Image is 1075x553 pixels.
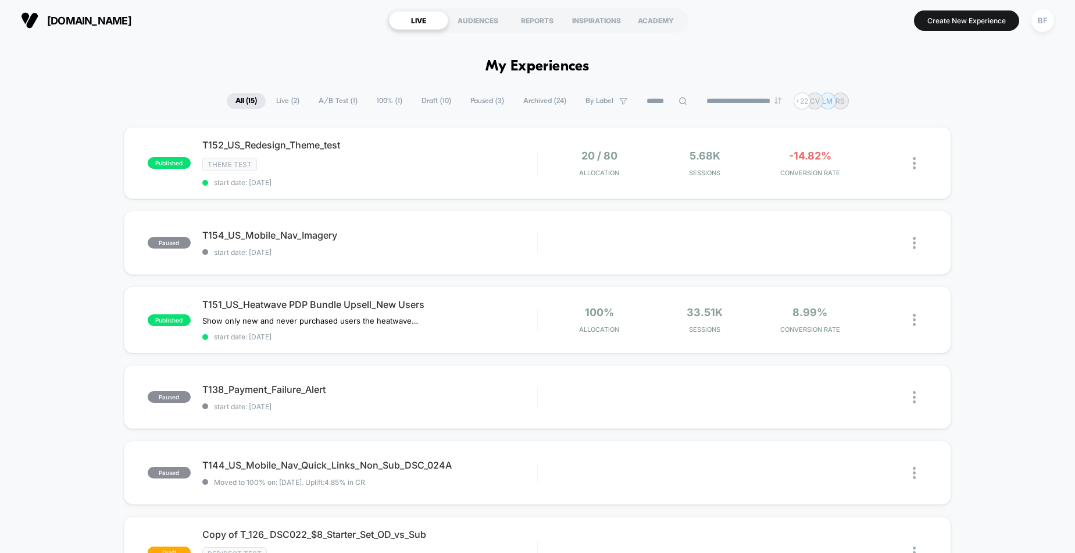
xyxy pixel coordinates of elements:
img: close [913,467,916,479]
div: REPORTS [508,11,567,30]
span: start date: [DATE] [202,402,537,411]
span: T138_Payment_Failure_Alert [202,384,537,395]
span: Live ( 2 ) [267,93,308,109]
span: Sessions [655,325,754,334]
div: INSPIRATIONS [567,11,626,30]
span: Paused ( 3 ) [462,93,513,109]
span: T154_US_Mobile_Nav_Imagery [202,229,537,241]
img: Visually logo [21,12,38,29]
div: + 22 [794,93,810,109]
span: -14.82% [789,150,831,162]
span: Archived ( 24 ) [515,93,575,109]
span: CONVERSION RATE [760,325,860,334]
span: Moved to 100% on: [DATE] . Uplift: 4.85% in CR [214,478,365,487]
div: BF [1031,9,1054,32]
span: 100% [585,306,614,318]
span: paused [148,237,191,249]
span: A/B Test ( 1 ) [310,93,366,109]
div: LIVE [389,11,448,30]
span: Copy of T_126_ DSC022_$8_Starter_Set_OD_vs_Sub [202,529,537,540]
h1: My Experiences [485,58,590,75]
button: BF [1028,9,1058,33]
p: CV [810,97,820,105]
span: Sessions [655,169,754,177]
button: Create New Experience [914,10,1019,31]
span: paused [148,391,191,403]
span: [DOMAIN_NAME] [47,15,131,27]
img: close [913,391,916,403]
span: 33.51k [687,306,723,318]
span: 5.68k [690,150,720,162]
img: close [913,237,916,249]
span: T151_US_Heatwave PDP Bundle Upsell_New Users [202,299,537,310]
img: end [774,97,781,104]
span: start date: [DATE] [202,248,537,257]
span: CONVERSION RATE [760,169,860,177]
span: published [148,157,191,169]
span: 8.99% [792,306,827,318]
img: close [913,157,916,169]
span: Allocation [579,325,619,334]
span: 20 / 80 [581,150,617,162]
p: RS [835,97,845,105]
span: 100% ( 1 ) [368,93,411,109]
span: start date: [DATE] [202,332,537,341]
span: Allocation [579,169,619,177]
p: LM [822,97,833,105]
span: Show only new and never purchased users the heatwave bundle upsell on PDP. PDP has been out-perfo... [202,316,418,325]
img: close [913,314,916,326]
span: start date: [DATE] [202,178,537,187]
button: [DOMAIN_NAME] [17,11,135,30]
span: T152_US_Redesign_Theme_test [202,139,537,151]
span: Theme Test [202,158,257,171]
div: AUDIENCES [448,11,508,30]
span: Draft ( 10 ) [413,93,460,109]
span: published [148,314,191,326]
span: T144_US_Mobile_Nav_Quick_Links_Non_Sub_DSC_024A [202,459,537,471]
span: All ( 15 ) [227,93,266,109]
div: ACADEMY [626,11,685,30]
span: paused [148,467,191,478]
span: By Label [585,97,613,105]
